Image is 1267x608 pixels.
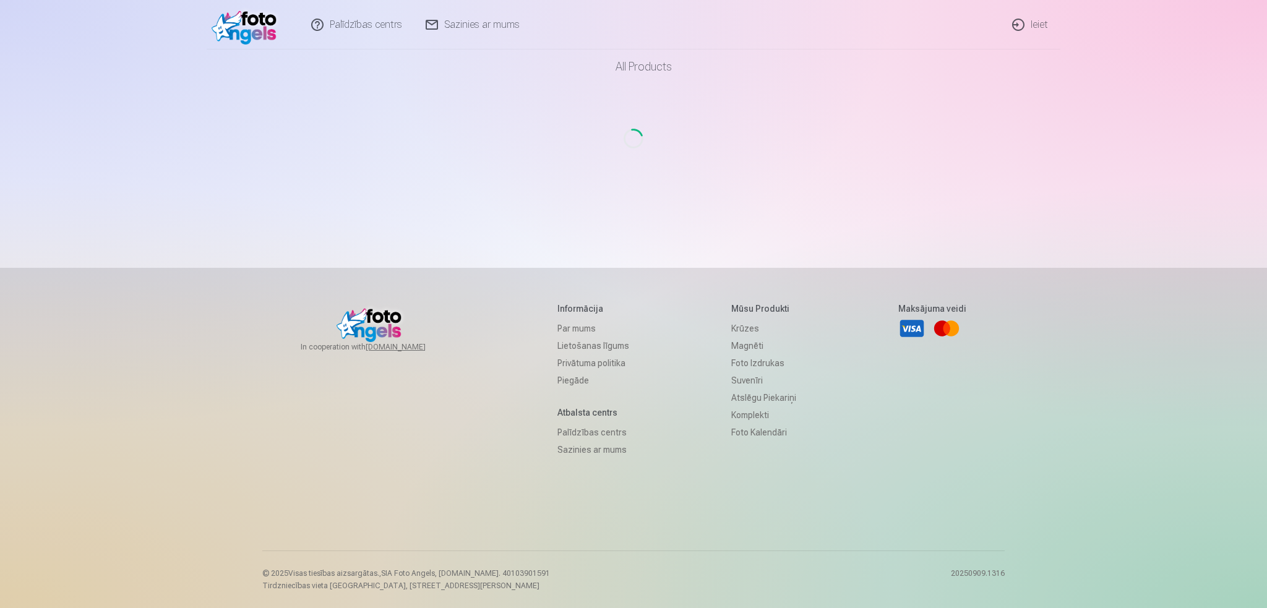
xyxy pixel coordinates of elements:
[557,337,629,354] a: Lietošanas līgums
[731,372,796,389] a: Suvenīri
[933,315,960,342] a: Mastercard
[731,302,796,315] h5: Mūsu produkti
[581,49,687,84] a: All products
[731,320,796,337] a: Krūzes
[557,406,629,419] h5: Atbalsta centrs
[301,342,455,352] span: In cooperation with
[898,302,966,315] h5: Maksājuma veidi
[212,5,283,45] img: /v1
[557,424,629,441] a: Palīdzības centrs
[951,568,1005,591] p: 20250909.1316
[557,302,629,315] h5: Informācija
[262,568,550,578] p: © 2025 Visas tiesības aizsargātas. ,
[262,581,550,591] p: Tirdzniecības vieta [GEOGRAPHIC_DATA], [STREET_ADDRESS][PERSON_NAME]
[731,406,796,424] a: Komplekti
[731,354,796,372] a: Foto izdrukas
[731,337,796,354] a: Magnēti
[557,354,629,372] a: Privātuma politika
[731,424,796,441] a: Foto kalendāri
[557,372,629,389] a: Piegāde
[731,389,796,406] a: Atslēgu piekariņi
[381,569,550,578] span: SIA Foto Angels, [DOMAIN_NAME]. 40103901591
[366,342,455,352] a: [DOMAIN_NAME]
[898,315,926,342] a: Visa
[557,320,629,337] a: Par mums
[557,441,629,458] a: Sazinies ar mums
